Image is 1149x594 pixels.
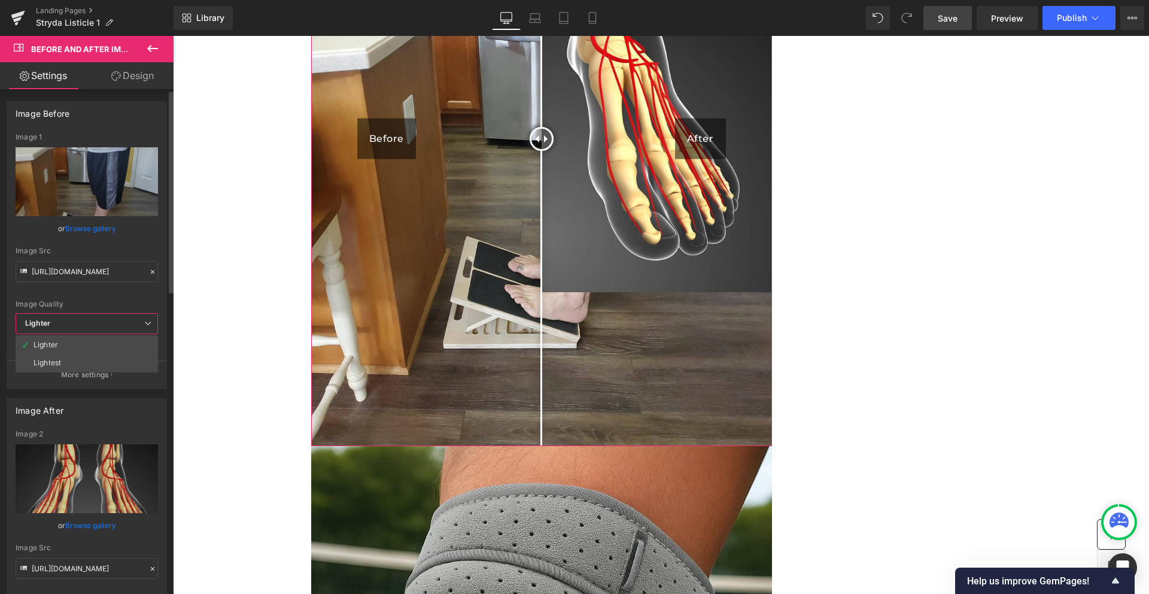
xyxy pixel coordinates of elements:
input: Link [16,261,158,282]
a: Desktop [492,6,521,30]
div: Image 2 [16,430,158,438]
a: Preview [977,6,1038,30]
span: Publish [1057,13,1087,23]
button: Undo [866,6,890,30]
div: Lightest [34,359,61,367]
button: Publish [1042,6,1115,30]
div: or [16,222,158,235]
span: Help us improve GemPages! [967,575,1108,587]
a: New Library [174,6,233,30]
a: Mobile [578,6,607,30]
span: Preview [991,12,1023,25]
a: Browse gallery [65,515,116,536]
button: More settings [7,360,166,389]
div: Image Src [16,544,158,552]
div: Image Src [16,247,158,255]
div: Open Intercom Messenger [1108,553,1137,582]
button: Show survey - Help us improve GemPages! [967,574,1123,588]
div: Image After [16,399,63,416]
a: Tablet [549,6,578,30]
div: Image Quality [16,300,158,308]
a: Laptop [521,6,549,30]
input: Link [16,558,158,579]
div: or [16,519,158,532]
a: Landing Pages [36,6,174,16]
p: More settings [61,369,109,380]
span: Stryda Listicle 1 [36,18,100,28]
span: Library [196,13,224,23]
a: Browse gallery [65,218,116,239]
button: More [1120,6,1144,30]
span: Before and After Images [31,44,142,54]
span: Save [938,12,957,25]
div: Lighter [34,341,58,349]
a: Design [89,62,176,89]
button: Redo [895,6,919,30]
div: Image 1 [16,133,158,141]
div: Image Before [16,102,69,119]
b: Lighter [25,319,50,328]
